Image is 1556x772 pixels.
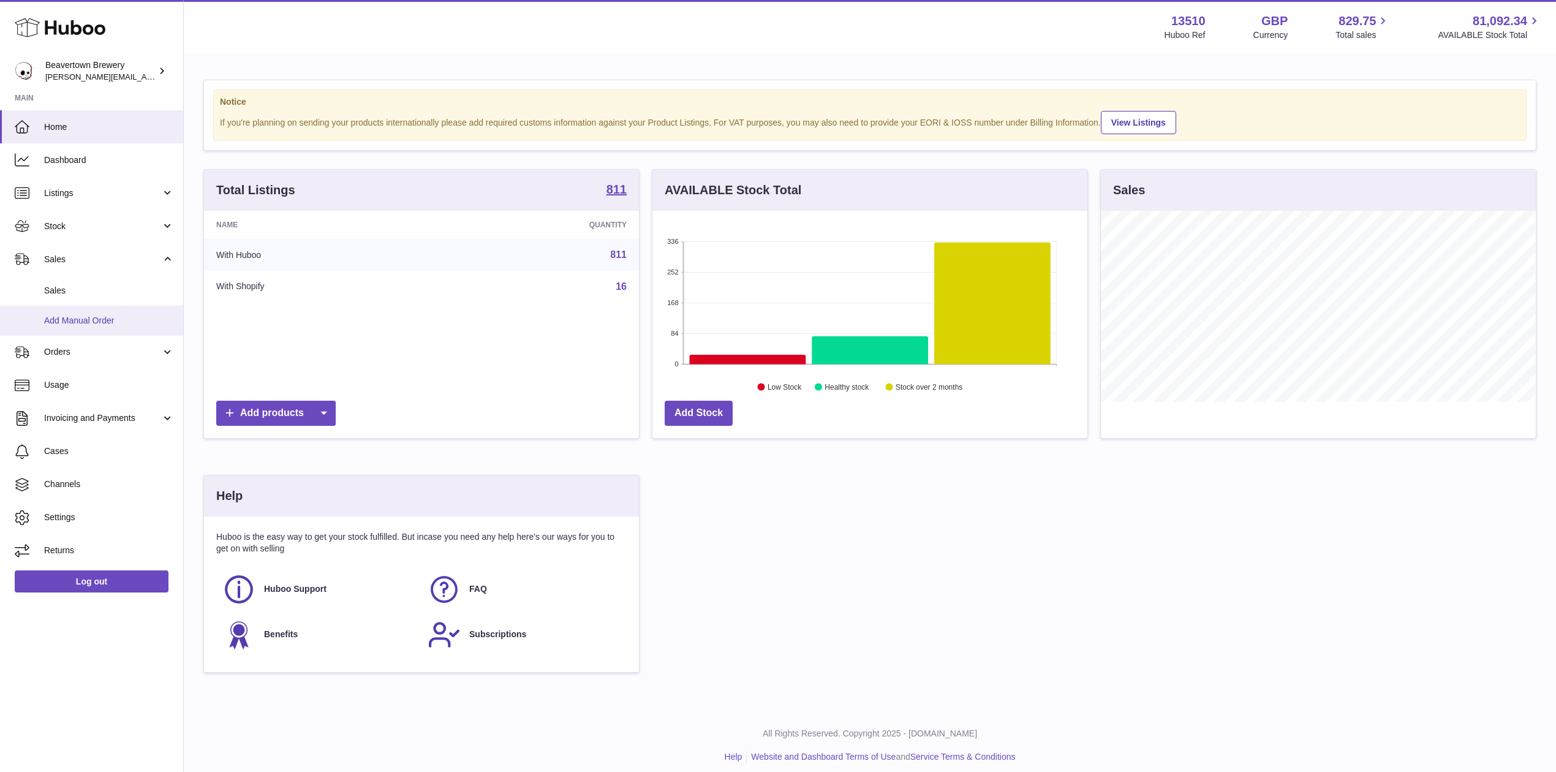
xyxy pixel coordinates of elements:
text: Stock over 2 months [896,383,962,392]
text: 336 [667,238,678,245]
span: 829.75 [1339,13,1376,29]
span: Sales [44,285,174,297]
span: Benefits [264,629,298,640]
text: 252 [667,268,678,276]
td: With Huboo [204,239,439,271]
a: 829.75 Total sales [1335,13,1390,41]
span: Invoicing and Payments [44,412,161,424]
a: 811 [606,183,627,198]
div: Huboo Ref [1165,29,1206,41]
a: Website and Dashboard Terms of Use [751,752,896,762]
a: 811 [610,249,627,260]
span: [PERSON_NAME][EMAIL_ADDRESS][PERSON_NAME][DOMAIN_NAME] [45,72,311,81]
a: Subscriptions [428,618,621,651]
span: Cases [44,445,174,457]
span: Total sales [1335,29,1390,41]
a: Service Terms & Conditions [910,752,1016,762]
span: Subscriptions [469,629,526,640]
a: Help [725,752,742,762]
strong: 811 [606,183,627,195]
span: Returns [44,545,174,556]
text: Low Stock [768,383,802,392]
a: View Listings [1101,111,1176,134]
h3: Total Listings [216,182,295,199]
a: 16 [616,281,627,292]
strong: 13510 [1171,13,1206,29]
text: Healthy stock [825,383,869,392]
h3: Sales [1113,182,1145,199]
a: Huboo Support [222,573,415,606]
strong: Notice [220,96,1520,108]
p: Huboo is the easy way to get your stock fulfilled. But incase you need any help here's our ways f... [216,531,627,554]
text: 168 [667,299,678,306]
h3: AVAILABLE Stock Total [665,182,801,199]
a: Add products [216,401,336,426]
span: 81,092.34 [1473,13,1527,29]
span: Channels [44,479,174,490]
a: Benefits [222,618,415,651]
a: Log out [15,570,168,592]
strong: GBP [1261,13,1288,29]
div: If you're planning on sending your products internationally please add required customs informati... [220,109,1520,134]
span: Dashboard [44,154,174,166]
td: With Shopify [204,271,439,303]
text: 0 [674,360,678,368]
span: Add Manual Order [44,315,174,327]
span: Stock [44,221,161,232]
span: AVAILABLE Stock Total [1438,29,1541,41]
div: Beavertown Brewery [45,59,156,83]
a: Add Stock [665,401,733,426]
p: All Rights Reserved. Copyright 2025 - [DOMAIN_NAME] [194,728,1546,740]
span: Sales [44,254,161,265]
span: Listings [44,187,161,199]
h3: Help [216,488,243,504]
span: Settings [44,512,174,523]
text: 84 [671,330,678,337]
a: FAQ [428,573,621,606]
li: and [747,751,1015,763]
span: Orders [44,346,161,358]
div: Currency [1253,29,1288,41]
span: FAQ [469,583,487,595]
span: Huboo Support [264,583,327,595]
span: Usage [44,379,174,391]
a: 81,092.34 AVAILABLE Stock Total [1438,13,1541,41]
th: Name [204,211,439,239]
span: Home [44,121,174,133]
th: Quantity [439,211,639,239]
img: Matthew.McCormack@beavertownbrewery.co.uk [15,62,33,80]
